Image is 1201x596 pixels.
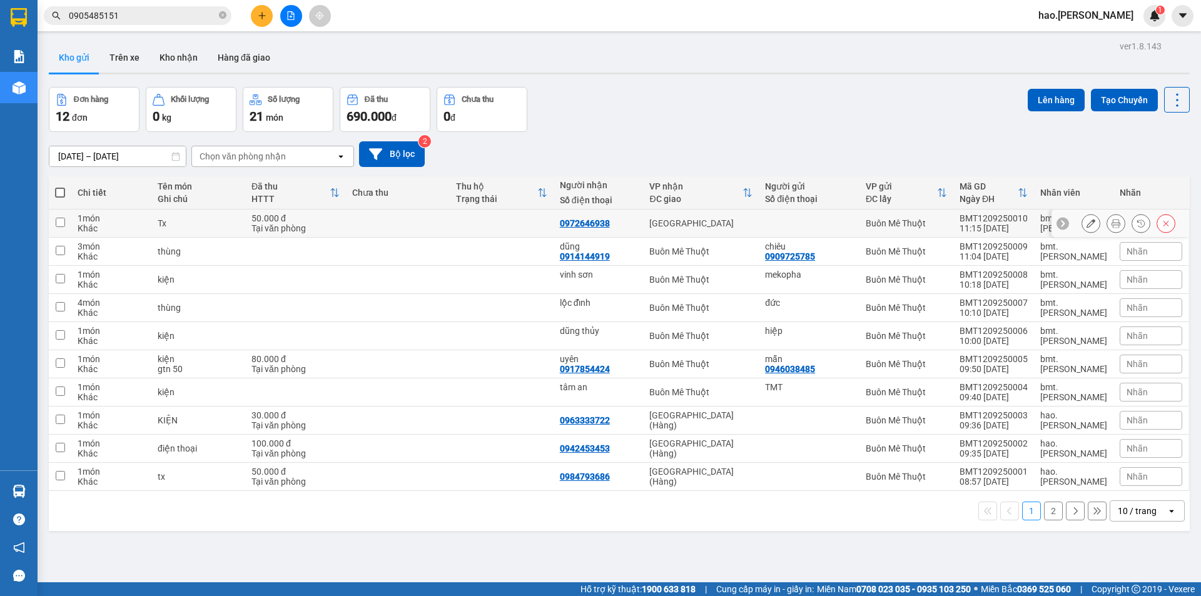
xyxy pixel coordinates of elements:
[1118,505,1157,517] div: 10 / trang
[560,382,637,392] div: tâm an
[450,113,455,123] span: đ
[158,354,239,364] div: kiện
[765,251,815,261] div: 0909725785
[158,331,239,341] div: kiện
[981,582,1071,596] span: Miền Bắc
[251,410,340,420] div: 30.000 đ
[866,181,937,191] div: VP gửi
[1132,585,1140,593] span: copyright
[443,109,450,124] span: 0
[960,438,1028,448] div: BMT1209250002
[78,270,145,280] div: 1 món
[1127,331,1148,341] span: Nhãn
[1040,467,1107,487] div: hao.thaison
[960,448,1028,458] div: 09:35 [DATE]
[352,188,443,198] div: Chưa thu
[960,270,1028,280] div: BMT1209250008
[1091,89,1158,111] button: Tạo Chuyến
[960,420,1028,430] div: 09:36 [DATE]
[866,331,947,341] div: Buôn Mê Thuột
[765,181,853,191] div: Người gửi
[171,95,209,104] div: Khối lượng
[1127,359,1148,369] span: Nhãn
[78,251,145,261] div: Khác
[78,298,145,308] div: 4 món
[560,354,637,364] div: uyên
[960,410,1028,420] div: BMT1209250003
[765,326,853,336] div: hiệp
[251,420,340,430] div: Tại văn phòng
[418,135,431,148] sup: 2
[859,176,953,210] th: Toggle SortBy
[560,364,610,374] div: 0917854424
[1040,298,1107,318] div: bmt.thaison
[78,308,145,318] div: Khác
[78,477,145,487] div: Khác
[960,280,1028,290] div: 10:18 [DATE]
[13,542,25,553] span: notification
[78,438,145,448] div: 1 món
[1040,438,1107,458] div: hao.thaison
[1127,275,1148,285] span: Nhãn
[866,246,947,256] div: Buôn Mê Thuột
[13,570,25,582] span: message
[11,8,27,27] img: logo-vxr
[49,146,186,166] input: Select a date range.
[866,303,947,313] div: Buôn Mê Thuột
[1127,472,1148,482] span: Nhãn
[960,326,1028,336] div: BMT1209250006
[866,472,947,482] div: Buôn Mê Thuột
[456,181,537,191] div: Thu hộ
[78,420,145,430] div: Khác
[960,298,1028,308] div: BMT1209250007
[974,587,978,592] span: ⚪️
[716,582,814,596] span: Cung cấp máy in - giấy in:
[219,10,226,22] span: close-circle
[149,43,208,73] button: Kho nhận
[643,176,759,210] th: Toggle SortBy
[866,443,947,453] div: Buôn Mê Thuột
[158,387,239,397] div: kiện
[560,326,637,336] div: dũng thủy
[705,582,707,596] span: |
[251,181,330,191] div: Đã thu
[9,80,29,93] span: CR :
[649,181,742,191] div: VP nhận
[359,141,425,167] button: Bộ lọc
[960,213,1028,223] div: BMT1209250010
[649,303,753,313] div: Buôn Mê Thuột
[960,364,1028,374] div: 09:50 [DATE]
[560,195,637,205] div: Số điện thoại
[251,448,340,458] div: Tại văn phòng
[1022,502,1041,520] button: 1
[649,246,753,256] div: Buôn Mê Thuột
[250,109,263,124] span: 21
[462,95,494,104] div: Chưa thu
[78,467,145,477] div: 1 món
[1040,326,1107,346] div: bmt.thaison
[78,382,145,392] div: 1 món
[1040,241,1107,261] div: bmt.thaison
[437,87,527,132] button: Chưa thu0đ
[1040,213,1107,233] div: bmt.thaison
[309,5,331,27] button: aim
[336,151,346,161] svg: open
[266,113,283,123] span: món
[153,109,160,124] span: 0
[866,275,947,285] div: Buôn Mê Thuột
[560,415,610,425] div: 0963333722
[158,218,239,228] div: Tx
[866,194,937,204] div: ĐC lấy
[78,336,145,346] div: Khác
[765,194,853,204] div: Số điện thoại
[1158,6,1162,14] span: 1
[78,241,145,251] div: 3 món
[1028,8,1143,23] span: hao.[PERSON_NAME]
[649,410,753,430] div: [GEOGRAPHIC_DATA] (Hàng)
[268,95,300,104] div: Số lượng
[817,582,971,596] span: Miền Nam
[960,382,1028,392] div: BMT1209250004
[158,303,239,313] div: thùng
[158,364,239,374] div: gtn 50
[13,485,26,498] img: warehouse-icon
